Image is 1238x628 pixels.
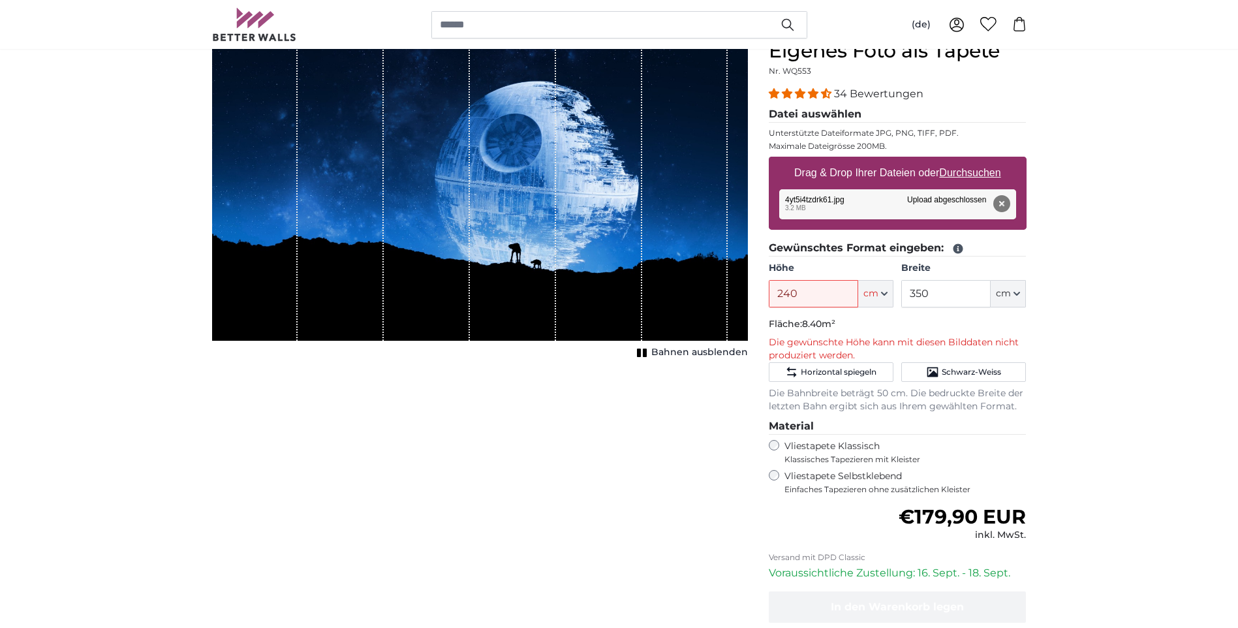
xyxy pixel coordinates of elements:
button: cm [858,280,893,307]
span: 4.32 stars [769,87,834,100]
span: 8.40m² [802,318,835,330]
legend: Material [769,418,1027,435]
div: inkl. MwSt. [899,529,1026,542]
span: Schwarz-Weiss [942,367,1001,377]
p: Voraussichtliche Zustellung: 16. Sept. - 18. Sept. [769,565,1027,581]
button: Horizontal spiegeln [769,362,893,382]
p: Versand mit DPD Classic [769,552,1027,563]
span: cm [863,287,878,300]
button: (de) [901,13,941,37]
span: €179,90 EUR [899,505,1026,529]
span: Nr. WQ553 [769,66,811,76]
img: Betterwalls [212,8,297,41]
span: In den Warenkorb legen [831,601,964,613]
h1: Eigenes Foto als Tapete [769,39,1027,63]
span: cm [996,287,1011,300]
button: Schwarz-Weiss [901,362,1026,382]
span: Einfaches Tapezieren ohne zusätzlichen Kleister [784,484,1027,495]
span: Horizontal spiegeln [801,367,876,377]
span: Bahnen ausblenden [651,346,748,359]
p: Fläche: [769,318,1027,331]
label: Vliestapete Selbstklebend [784,470,1027,495]
label: Höhe [769,262,893,275]
p: Maximale Dateigrösse 200MB. [769,141,1027,151]
label: Drag & Drop Ihrer Dateien oder [789,160,1006,186]
span: 34 Bewertungen [834,87,923,100]
label: Breite [901,262,1026,275]
label: Vliestapete Klassisch [784,440,1015,465]
div: 1 of 1 [212,39,748,362]
legend: Datei auswählen [769,106,1027,123]
button: Bahnen ausblenden [633,343,748,362]
button: In den Warenkorb legen [769,591,1027,623]
u: Durchsuchen [939,167,1000,178]
p: Die gewünschte Höhe kann mit diesen Bilddaten nicht produziert werden. [769,336,1027,362]
p: Die Bahnbreite beträgt 50 cm. Die bedruckte Breite der letzten Bahn ergibt sich aus Ihrem gewählt... [769,387,1027,413]
span: Klassisches Tapezieren mit Kleister [784,454,1015,465]
legend: Gewünschtes Format eingeben: [769,240,1027,257]
p: Unterstützte Dateiformate JPG, PNG, TIFF, PDF. [769,128,1027,138]
button: cm [991,280,1026,307]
